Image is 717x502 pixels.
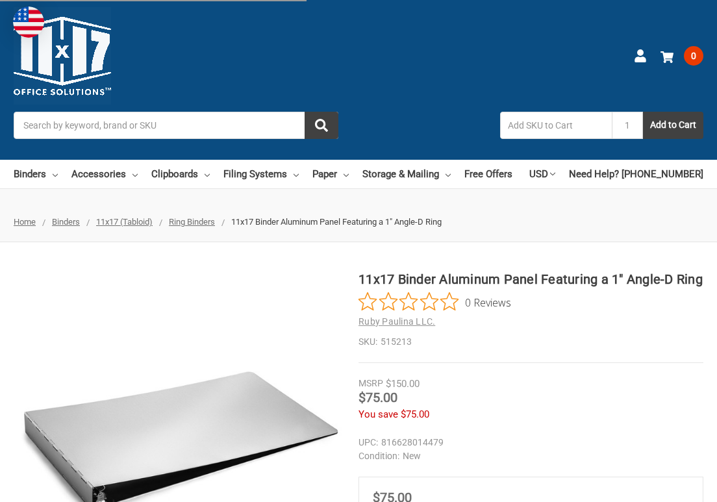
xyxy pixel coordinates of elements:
div: MSRP [359,377,383,390]
a: Clipboards [151,160,210,188]
span: $75.00 [359,390,397,405]
dt: UPC: [359,436,378,449]
a: Binders [52,217,80,227]
h1: 11x17 Binder Aluminum Panel Featuring a 1" Angle-D Ring [359,270,703,289]
a: USD [529,160,555,188]
span: You save [359,408,398,420]
a: 0 [660,39,703,73]
dt: SKU: [359,335,377,349]
a: Home [14,217,36,227]
a: Filing Systems [223,160,299,188]
button: Rated 0 out of 5 stars from 0 reviews. Jump to reviews. [359,292,511,312]
span: 0 [684,46,703,66]
a: Accessories [71,160,138,188]
a: Storage & Mailing [362,160,451,188]
span: 0 Reviews [465,292,511,312]
input: Search by keyword, brand or SKU [14,112,338,139]
span: 11x17 Binder Aluminum Panel Featuring a 1" Angle-D Ring [231,217,442,227]
img: 11x17.com [14,7,111,105]
span: $150.00 [386,378,420,390]
a: Ruby Paulina LLC. [359,316,435,327]
a: Paper [312,160,349,188]
dt: Condition: [359,449,399,463]
dd: 515213 [359,335,703,349]
img: duty and tax information for United States [13,6,44,38]
a: Ring Binders [169,217,215,227]
a: Binders [14,160,58,188]
button: Add to Cart [643,112,703,139]
span: $75.00 [401,408,429,420]
input: Add SKU to Cart [500,112,612,139]
a: Need Help? [PHONE_NUMBER] [569,160,703,188]
a: 11x17 (Tabloid) [96,217,153,227]
a: Free Offers [464,160,512,188]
